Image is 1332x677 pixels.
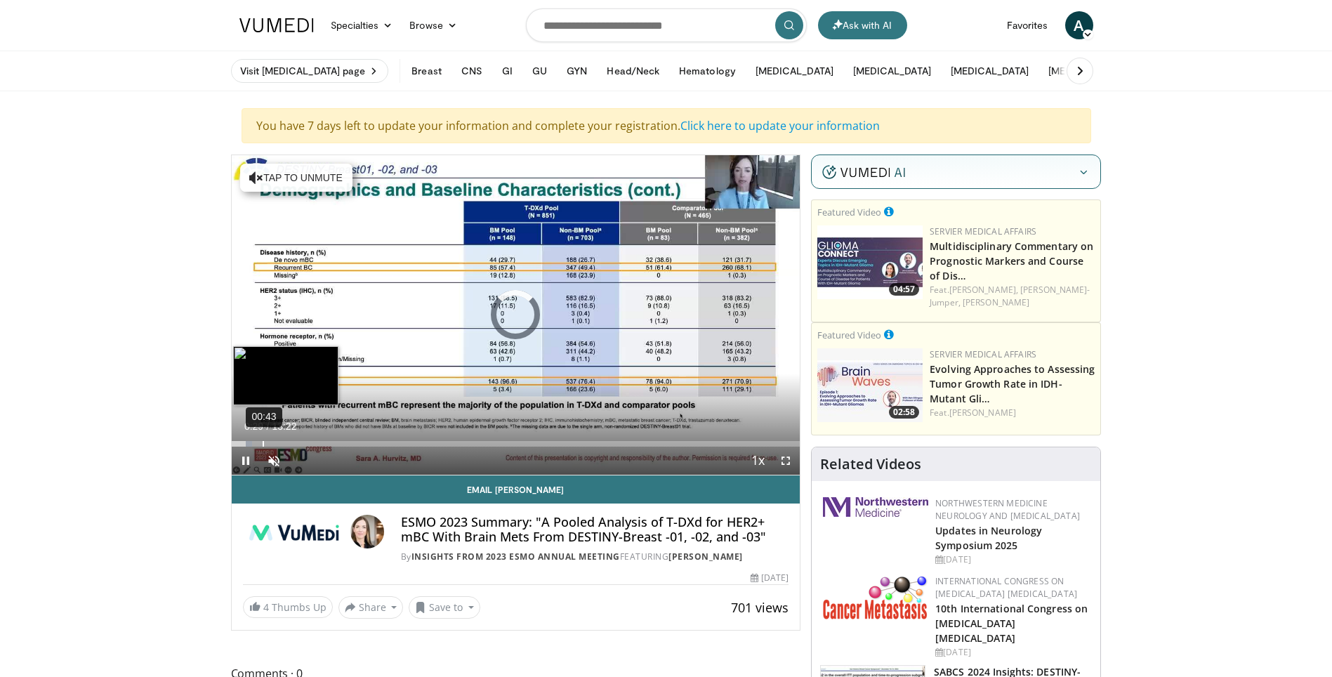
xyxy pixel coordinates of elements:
button: [MEDICAL_DATA] [747,57,842,85]
button: Head/Neck [598,57,668,85]
h4: Related Videos [820,456,921,473]
small: Featured Video [817,206,881,218]
a: [PERSON_NAME] [949,407,1016,419]
a: 4 Thumbs Up [243,596,333,618]
img: 6ff8bc22-9509-4454-a4f8-ac79dd3b8976.png.150x105_q85_autocrop_double_scale_upscale_version-0.2.png [823,575,928,619]
button: Unmute [260,447,288,475]
button: GU [524,57,555,85]
a: [PERSON_NAME]-Jumper, [930,284,1090,308]
input: Search topics, interventions [526,8,807,42]
div: [DATE] [935,646,1089,659]
span: 0:29 [244,421,263,432]
video-js: Video Player [232,155,800,475]
button: Breast [403,57,449,85]
button: Tap to unmute [240,164,352,192]
div: Feat. [930,284,1095,309]
button: [MEDICAL_DATA] [1040,57,1135,85]
a: Servier Medical Affairs [930,348,1036,360]
button: Pause [232,447,260,475]
div: [DATE] [751,572,789,584]
button: Share [338,596,404,619]
button: GI [494,57,521,85]
img: Insights from 2023 ESMO Annual Meeting [243,515,345,548]
a: Click here to update your information [680,118,880,133]
a: Insights from 2023 ESMO Annual Meeting [411,551,620,563]
button: Hematology [671,57,744,85]
a: Visit [MEDICAL_DATA] page [231,59,389,83]
a: Favorites [998,11,1057,39]
a: Email [PERSON_NAME] [232,475,800,504]
a: Updates in Neurology Symposium 2025 [935,524,1042,552]
div: Feat. [930,407,1095,419]
a: Specialties [322,11,402,39]
img: 2a462fb6-9365-492a-ac79-3166a6f924d8.png.150x105_q85_autocrop_double_scale_upscale_version-0.2.jpg [823,497,928,517]
button: Playback Rate [744,447,772,475]
a: [PERSON_NAME], [949,284,1018,296]
img: 5d70efb0-66ed-4f4a-9783-2b532cf77c72.png.150x105_q85_crop-smart_upscale.jpg [817,225,923,299]
a: [PERSON_NAME] [668,551,743,563]
div: You have 7 days left to update your information and complete your registration. [242,108,1091,143]
button: [MEDICAL_DATA] [845,57,939,85]
a: A [1065,11,1093,39]
a: [PERSON_NAME] [963,296,1029,308]
span: 13:22 [272,421,296,432]
a: 02:58 [817,348,923,422]
a: Browse [401,11,466,39]
img: 7671a5d8-1a52-4d94-b427-73b79769252e.png.150x105_q85_crop-smart_upscale.jpg [817,348,923,422]
button: Save to [409,596,480,619]
div: Progress Bar [232,441,800,447]
span: 04:57 [889,283,919,296]
button: [MEDICAL_DATA] [942,57,1037,85]
div: [DATE] [935,553,1089,566]
button: Fullscreen [772,447,800,475]
a: Evolving Approaches to Assessing Tumor Growth Rate in IDH-Mutant Gli… [930,362,1095,405]
button: Ask with AI [818,11,907,39]
a: International Congress on [MEDICAL_DATA] [MEDICAL_DATA] [935,575,1077,600]
button: CNS [453,57,491,85]
img: vumedi-ai-logo.v2.svg [822,165,905,179]
img: VuMedi Logo [239,18,314,32]
img: Avatar [350,515,384,548]
span: / [267,421,270,432]
a: 04:57 [817,225,923,299]
span: 02:58 [889,406,919,419]
button: GYN [558,57,595,85]
a: 10th International Congress on [MEDICAL_DATA] [MEDICAL_DATA] [935,602,1088,645]
span: 4 [263,600,269,614]
a: Northwestern Medicine Neurology and [MEDICAL_DATA] [935,497,1080,522]
a: Multidisciplinary Commentary on Prognostic Markers and Course of Dis… [930,239,1093,282]
div: By FEATURING [401,551,789,563]
a: Servier Medical Affairs [930,225,1036,237]
span: 701 views [731,599,789,616]
h4: ESMO 2023 Summary: "A Pooled Analysis of T-DXd for HER2+ mBC With Brain Mets From DESTINY-Breast ... [401,515,789,545]
img: image.jpeg [233,346,338,405]
small: Featured Video [817,329,881,341]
